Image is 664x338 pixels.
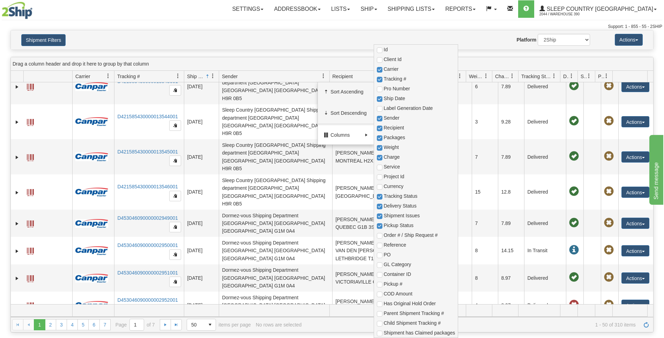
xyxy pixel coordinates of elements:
span: 1 - 50 of 310 items [306,322,635,328]
span: On time [569,218,579,228]
span: Project Id [384,173,455,180]
a: D453046090000002952001 [117,297,178,303]
span: Pickup Not Assigned [604,300,614,310]
td: 1 [446,264,472,292]
button: Copy to clipboard [169,222,181,232]
button: Actions [621,218,649,229]
a: Addressbook [269,0,326,18]
td: [DATE] [184,104,219,140]
a: Label [27,186,34,197]
span: Page 1 [34,319,45,330]
input: Sender [377,116,382,121]
td: In Transit [524,237,566,264]
a: Label [27,151,34,162]
span: Id [384,46,455,53]
td: [DATE] [184,174,219,210]
span: Sleep Country [GEOGRAPHIC_DATA] [545,6,653,12]
td: 7 [472,139,498,174]
a: Label [27,217,34,228]
td: 9.28 [498,104,524,140]
span: Pickup Not Assigned [604,272,614,282]
td: 1 [446,69,472,104]
span: Child Shipment Tracking # [384,320,455,326]
td: [PERSON_NAME] [PERSON_NAME] CA QC VICTORIAVILLE G6P 9Y6 [332,264,446,292]
button: Actions [621,245,649,256]
td: Sleep Country [GEOGRAPHIC_DATA] Shipping department [GEOGRAPHIC_DATA] [GEOGRAPHIC_DATA] [GEOGRAPH... [219,104,332,140]
span: Page of 7 [115,319,155,331]
span: Recipient [333,73,353,80]
span: Delivery Status [563,73,569,80]
td: [PERSON_NAME] VAN DEN [PERSON_NAME] VAN DEN [PERSON_NAME] CA AB LETHBRIDGE T1H 4S5 [332,237,446,264]
span: Columns [330,132,362,138]
input: Delivery Status [377,204,382,209]
span: Pickup Not Assigned [604,218,614,228]
button: Copy to clipboard [169,156,181,166]
button: Copy to clipboard [169,191,181,201]
input: Client Id [377,57,382,63]
span: Container ID [384,271,455,278]
img: 14 - Canpar [75,301,108,310]
td: [DATE] [184,139,219,174]
span: GL Category [384,261,455,268]
td: Dormez-vous Shipping Department [GEOGRAPHIC_DATA] [GEOGRAPHIC_DATA] [GEOGRAPHIC_DATA] G1M 0A4 [219,210,332,237]
button: Actions [615,34,643,46]
a: Expand [14,220,21,227]
span: Shipment has Claimed packages [384,329,455,336]
td: 14.15 [498,237,524,264]
td: [DATE] [184,210,219,237]
td: Sleep Country [GEOGRAPHIC_DATA] Shipping department [GEOGRAPHIC_DATA] [GEOGRAPHIC_DATA] [GEOGRAPH... [219,139,332,174]
a: Expand [14,189,21,196]
td: Delivered [524,104,566,140]
td: [PERSON_NAME] [PERSON_NAME] CA QC FRONTENAC G6B 2S1 [332,292,446,319]
img: 14 - Canpar [75,152,108,161]
span: PO [384,251,455,258]
td: 1 [446,292,472,319]
img: 14 - Canpar [75,188,108,196]
input: Currency [377,184,382,190]
span: In Transit [569,245,579,255]
a: Label [27,245,34,256]
td: 1 [446,237,472,264]
button: Shipment Filters [21,34,66,46]
td: Sleep Country [GEOGRAPHIC_DATA] Shipping department [GEOGRAPHIC_DATA] [GEOGRAPHIC_DATA] [GEOGRAPH... [219,174,332,210]
button: Actions [621,272,649,284]
span: Client Id [384,56,455,63]
td: 7.89 [498,139,524,174]
span: Charge [495,73,510,80]
img: 14 - Canpar [75,274,108,283]
td: 8.97 [498,264,524,292]
span: Carrier [384,66,455,73]
td: 12.8 [498,174,524,210]
img: 14 - Canpar [75,219,108,228]
span: Tracking # [117,73,140,80]
img: logo2044.jpg [2,2,32,19]
a: Reports [440,0,481,18]
button: Actions [621,187,649,198]
a: Settings [227,0,269,18]
td: Delivered [524,69,566,104]
input: Id [377,47,382,53]
button: Actions [621,151,649,163]
a: D421585430000013544001 [117,114,178,119]
input: Parent Shipment Tracking # [377,311,382,317]
button: Actions [621,116,649,127]
span: Pickup # [384,280,455,287]
a: 2 [45,319,56,330]
span: Shipment Issues [581,73,587,80]
span: Weight [384,144,455,151]
td: 3 [472,104,498,140]
td: 1 [446,210,472,237]
a: Go to the last page [171,319,182,330]
input: Ship Date [377,96,382,102]
input: Pickup Status [377,223,382,229]
span: 50 [191,321,200,328]
a: 7 [99,319,111,330]
span: Sender [222,73,238,80]
input: Weight [377,145,382,151]
span: Ship Date [384,95,455,102]
input: Pro Number [377,87,382,92]
input: Service [377,165,382,170]
span: Tracking # [384,75,455,82]
button: Actions [621,81,649,92]
input: Container ID [377,272,382,278]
